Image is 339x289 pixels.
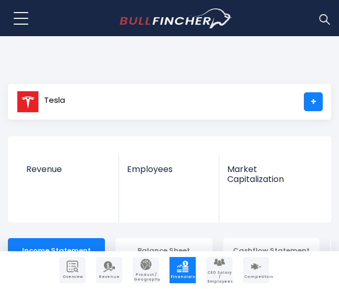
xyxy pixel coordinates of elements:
[171,275,195,279] span: Financials
[133,257,159,283] a: Company Product/Geography
[219,155,320,197] a: Market Capitalization
[120,8,232,28] a: Go to homepage
[8,238,105,263] div: Income Statement
[243,257,269,283] a: Company Competitors
[59,257,86,283] a: Company Overview
[223,238,320,263] div: Cashflow Statement
[120,8,232,28] img: bullfincher logo
[304,92,323,111] a: +
[17,91,39,113] img: TSLA logo
[44,96,65,105] span: Tesla
[115,238,213,263] div: Balance Sheet
[127,164,211,174] span: Employees
[16,92,66,111] a: Tesla
[207,271,231,284] span: CEO Salary / Employees
[18,155,119,187] a: Revenue
[134,273,158,282] span: Product / Geography
[26,164,111,174] span: Revenue
[97,275,121,279] span: Revenue
[244,275,268,279] span: Competitors
[227,164,312,184] span: Market Capitalization
[169,257,196,283] a: Company Financials
[60,275,84,279] span: Overview
[119,155,219,187] a: Employees
[96,257,122,283] a: Company Revenue
[206,257,232,283] a: Company Employees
